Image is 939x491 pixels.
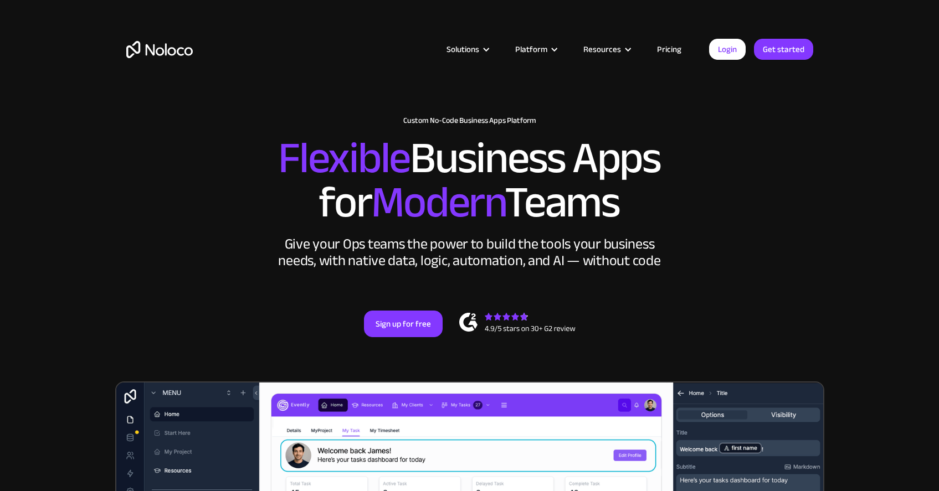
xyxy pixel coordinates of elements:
span: Flexible [278,117,410,199]
a: Login [709,39,746,60]
div: Platform [515,42,547,56]
div: Give your Ops teams the power to build the tools your business needs, with native data, logic, au... [276,236,664,269]
a: Pricing [643,42,695,56]
div: Solutions [433,42,501,56]
a: home [126,41,193,58]
a: Sign up for free [364,311,443,337]
div: Platform [501,42,569,56]
div: Resources [583,42,621,56]
div: Resources [569,42,643,56]
a: Get started [754,39,813,60]
div: Solutions [447,42,479,56]
h2: Business Apps for Teams [126,136,813,225]
h1: Custom No-Code Business Apps Platform [126,116,813,125]
span: Modern [371,161,505,244]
